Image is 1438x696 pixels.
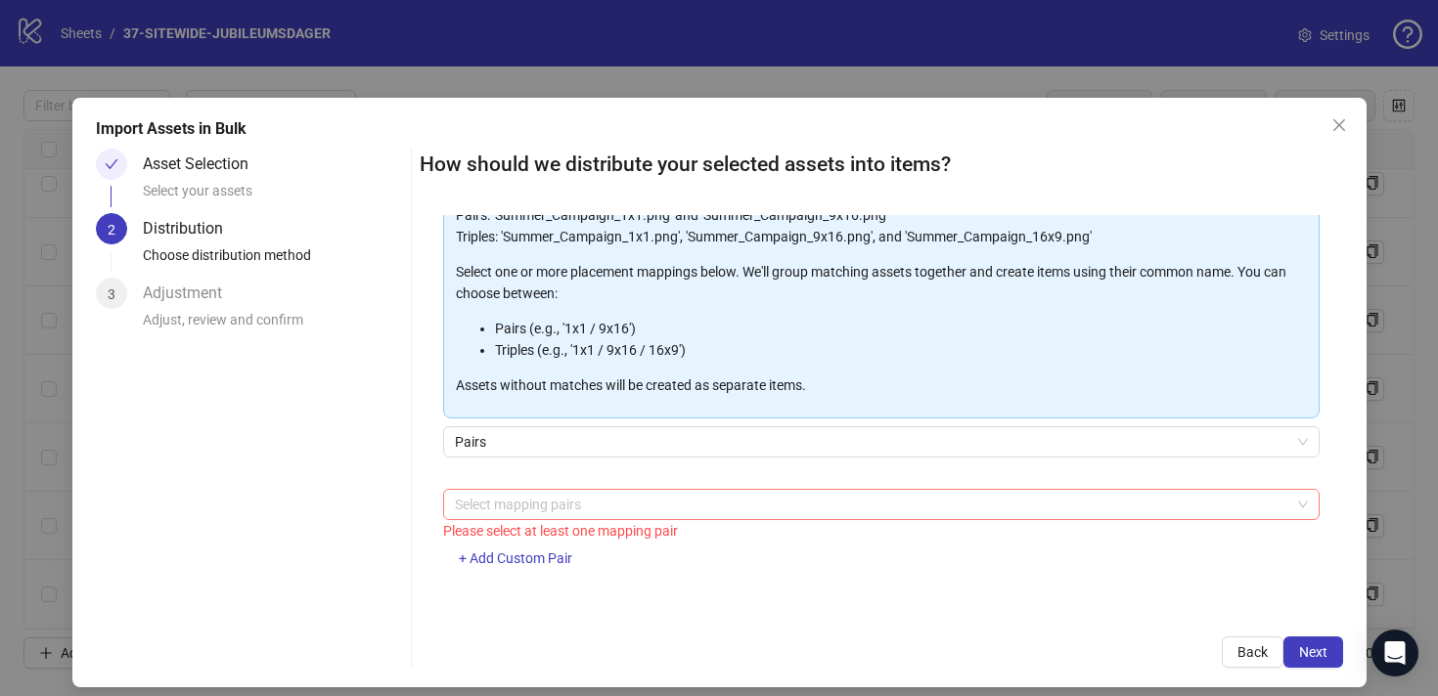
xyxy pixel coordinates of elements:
div: Distribution [143,213,239,244]
p: Examples: Pairs: 'Summer_Campaign_1x1.png' and 'Summer_Campaign_9x16.png' Triples: 'Summer_Campai... [456,183,1307,247]
span: 2 [108,222,115,238]
button: Next [1283,636,1343,668]
span: check [105,157,118,171]
li: Triples (e.g., '1x1 / 9x16 / 16x9') [495,339,1307,361]
span: Pairs [455,427,1308,457]
button: + Add Custom Pair [443,544,588,575]
h2: How should we distribute your selected assets into items? [420,149,1343,181]
p: Select one or more placement mappings below. We'll group matching assets together and create item... [456,261,1307,304]
span: 3 [108,286,115,302]
span: Next [1299,644,1327,660]
button: Close [1324,109,1355,141]
div: Select your assets [143,180,404,213]
span: + Add Custom Pair [459,550,572,566]
p: Assets without matches will be created as separate items. [456,374,1307,396]
div: Adjust, review and confirm [143,309,404,342]
button: Back [1222,636,1283,668]
div: Open Intercom Messenger [1371,630,1418,676]
div: Import Assets in Bulk [96,117,1343,141]
span: Back [1237,644,1268,660]
div: Adjustment [143,278,238,309]
span: close [1331,117,1347,133]
div: Asset Selection [143,149,264,180]
li: Pairs (e.g., '1x1 / 9x16') [495,318,1307,339]
div: Please select at least one mapping pair [443,520,1320,542]
div: Choose distribution method [143,244,404,278]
